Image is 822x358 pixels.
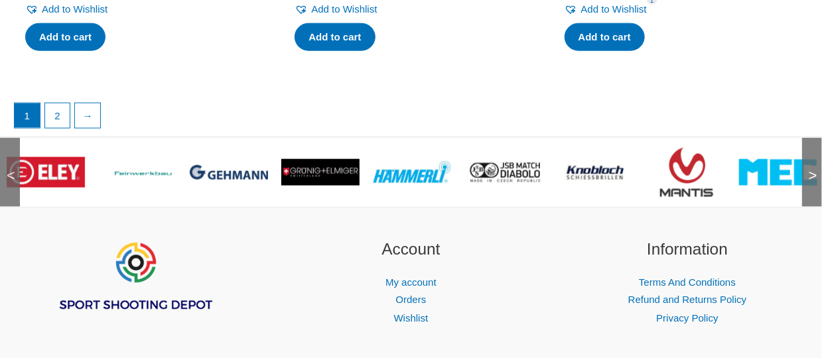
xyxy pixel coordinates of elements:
[639,276,736,288] a: Terms And Conditions
[15,103,40,129] span: Page 1
[13,237,257,345] aside: Footer Widget 1
[396,294,427,306] a: Orders
[581,3,647,15] span: Add to Wishlist
[75,103,100,129] a: →
[7,157,85,188] img: brand logo
[656,313,718,324] a: Privacy Policy
[289,237,533,262] h2: Account
[289,237,533,328] aside: Footer Widget 2
[45,103,70,129] a: Page 2
[25,23,105,51] a: Add to cart: “Knobloch set of replacement screws”
[295,23,375,51] a: Add to cart: “Knobloch Sun Shield”
[289,273,533,329] nav: Account
[565,23,645,51] a: Add to cart: “Special adjusting slide for K5”
[566,273,809,329] nav: Information
[802,156,815,169] span: >
[385,276,437,288] a: My account
[628,294,746,306] a: Refund and Returns Policy
[311,3,377,15] span: Add to Wishlist
[42,3,107,15] span: Add to Wishlist
[394,313,429,324] a: Wishlist
[566,237,809,262] h2: Information
[566,237,809,328] aside: Footer Widget 3
[13,103,809,136] nav: Product Pagination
